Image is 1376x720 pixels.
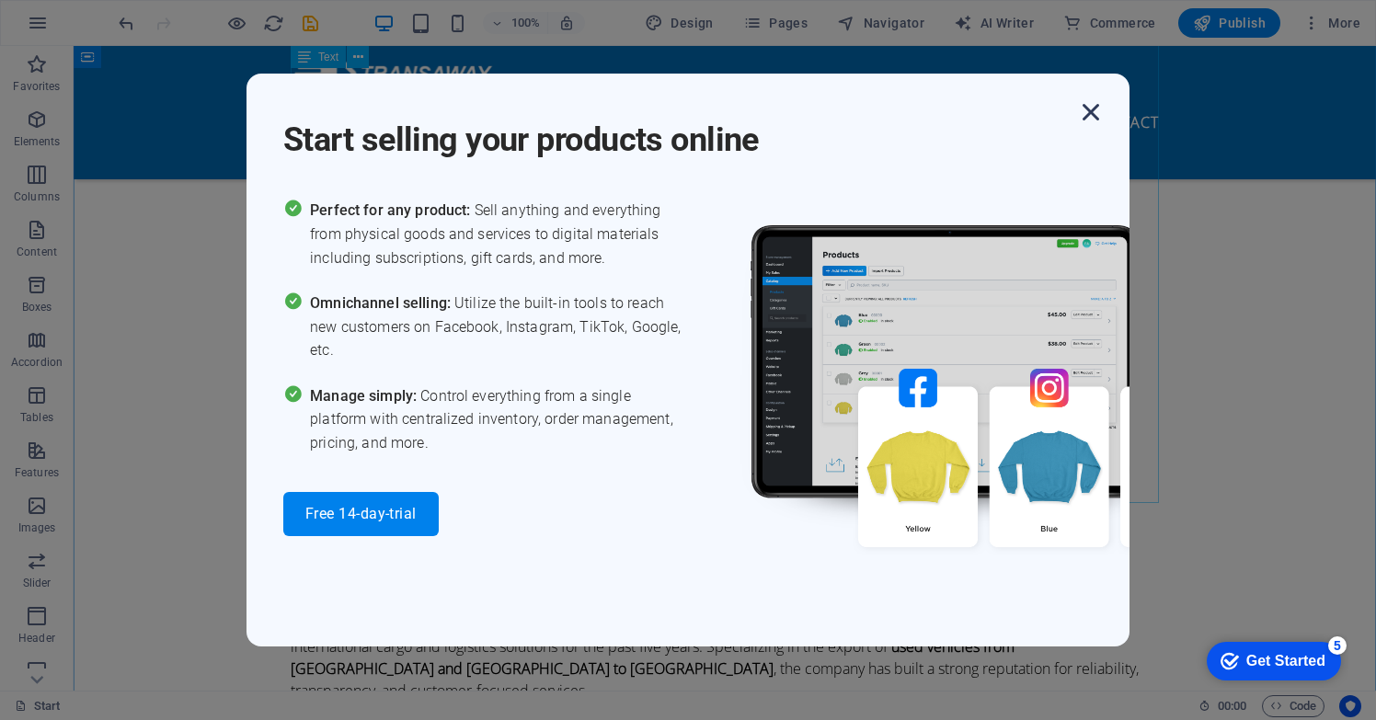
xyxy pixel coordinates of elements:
[310,291,688,362] span: Utilize the built-in tools to reach new customers on Facebook, Instagram, TikTok, Google, etc.
[305,507,417,521] span: Free 14-day-trial
[283,96,1074,162] h1: Start selling your products online
[310,387,420,405] span: Manage simply:
[310,384,688,455] span: Control everything from a single platform with centralized inventory, order management, pricing, ...
[720,199,1272,600] img: promo_image.png
[54,20,133,37] div: Get Started
[283,492,439,536] button: Free 14-day-trial
[15,9,149,48] div: Get Started 5 items remaining, 0% complete
[310,199,688,269] span: Sell anything and everything from physical goods and services to digital materials including subs...
[310,294,454,312] span: Omnichannel selling:
[136,4,155,22] div: 5
[310,201,474,219] span: Perfect for any product:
